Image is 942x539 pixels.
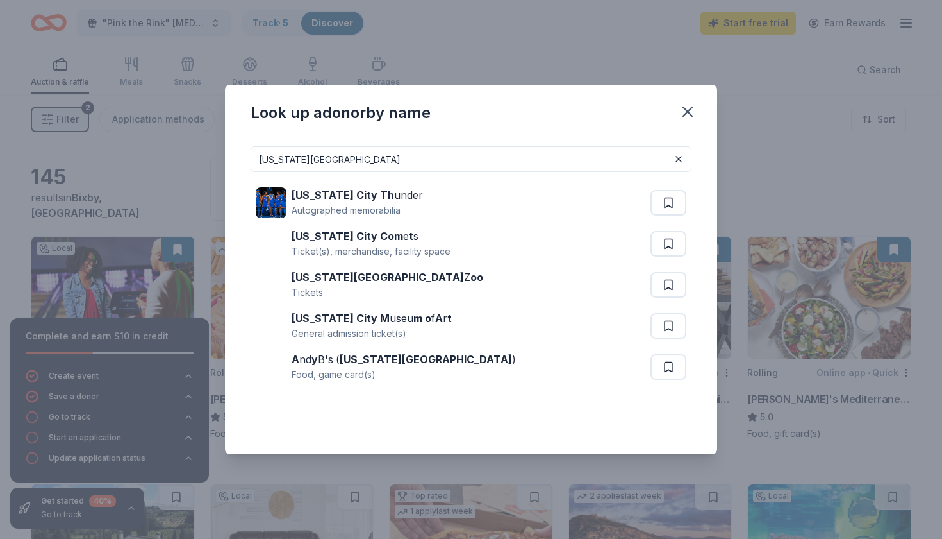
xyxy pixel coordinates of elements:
[292,353,299,366] strong: A
[292,230,403,243] strong: [US_STATE] City Com
[447,312,452,325] strong: t
[256,228,286,259] img: Image for Oklahoma City Comets
[251,146,691,172] input: Search
[292,189,394,201] strong: [US_STATE] City Th
[292,244,450,259] div: Ticket(s), merchandise, facility space
[435,312,443,325] strong: A
[256,311,286,341] img: Image for Oklahoma City Museum of Art
[292,187,423,203] div: under
[292,367,516,382] div: Food, game card(s)
[256,187,286,218] img: Image for Oklahoma City Thunder
[292,326,452,341] div: General admission ticket(s)
[340,353,512,366] strong: [US_STATE][GEOGRAPHIC_DATA]
[470,271,483,284] strong: oo
[251,103,431,123] div: Look up a donor by name
[292,312,390,325] strong: [US_STATE] City M
[256,352,286,382] img: Image for Andy B's (Oklahoma City)
[292,203,423,218] div: Autographed memorabilia
[311,353,318,366] strong: y
[413,312,431,325] strong: m o
[292,311,452,326] div: useu f r
[292,352,516,367] div: nd B's ( )
[292,271,464,284] strong: [US_STATE][GEOGRAPHIC_DATA]
[292,285,483,300] div: Tickets
[292,228,450,244] div: e s
[256,269,286,300] img: Image for Oklahoma City Zoo
[409,230,413,243] strong: t
[292,269,483,285] div: Z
